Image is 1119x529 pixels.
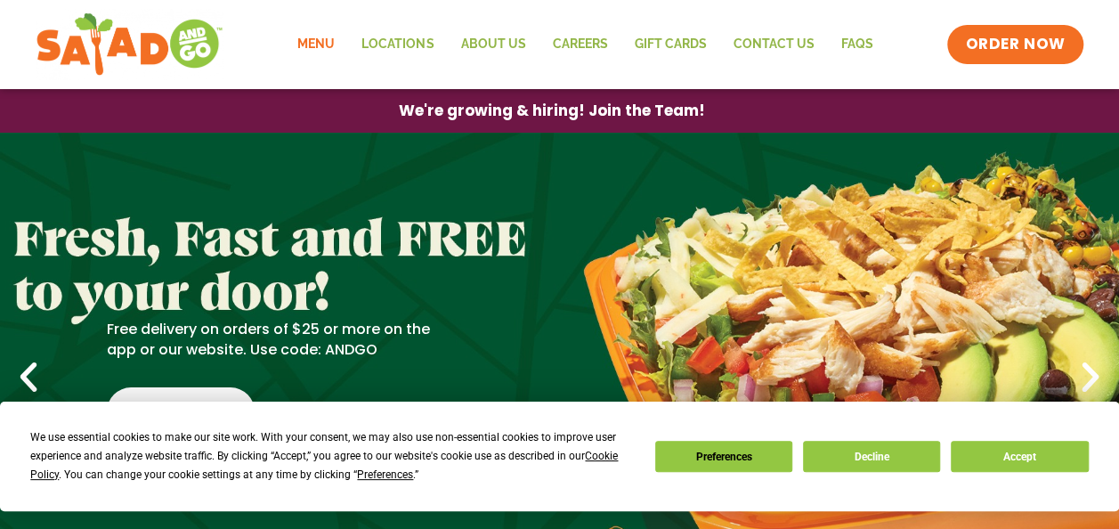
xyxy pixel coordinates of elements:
div: We use essential cookies to make our site work. With your consent, we may also use non-essential ... [30,428,633,484]
button: Decline [803,441,940,472]
div: Previous slide [9,358,48,397]
a: About Us [447,24,539,65]
a: Locations [348,24,447,65]
div: Click Here [107,387,255,435]
img: new-SAG-logo-768×292 [36,9,223,80]
a: FAQs [827,24,886,65]
a: Careers [539,24,620,65]
button: Accept [951,441,1088,472]
p: Free delivery on orders of $25 or more on the app or our website. Use code: ANDGO [107,320,441,360]
span: Preferences [357,468,413,481]
nav: Menu [284,24,886,65]
a: GIFT CARDS [620,24,719,65]
span: We're growing & hiring! Join the Team! [399,103,705,118]
a: Menu [284,24,348,65]
button: Preferences [655,441,792,472]
a: ORDER NOW [947,25,1083,64]
span: ORDER NOW [965,34,1065,55]
a: We're growing & hiring! Join the Team! [372,90,732,132]
a: Contact Us [719,24,827,65]
div: Next slide [1071,358,1110,397]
